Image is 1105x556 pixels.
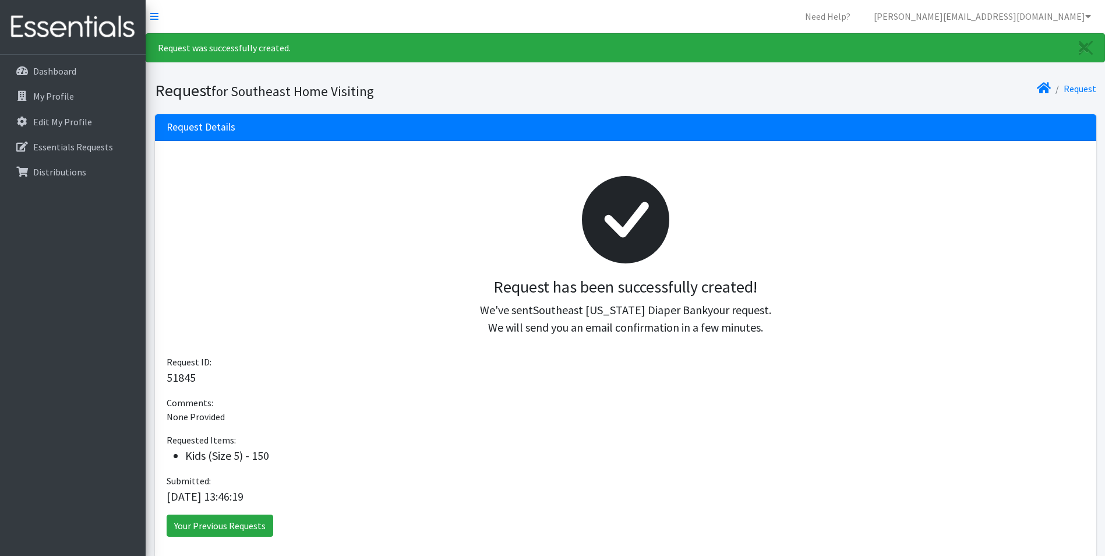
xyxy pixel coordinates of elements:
[33,116,92,128] p: Edit My Profile
[1067,34,1104,62] a: Close
[167,356,211,368] span: Request ID:
[33,65,76,77] p: Dashboard
[167,434,236,446] span: Requested Items:
[211,83,374,100] small: for Southeast Home Visiting
[33,141,113,153] p: Essentials Requests
[5,8,141,47] img: HumanEssentials
[167,121,235,133] h3: Request Details
[5,59,141,83] a: Dashboard
[864,5,1100,28] a: [PERSON_NAME][EMAIL_ADDRESS][DOMAIN_NAME]
[33,166,86,178] p: Distributions
[146,33,1105,62] div: Request was successfully created.
[167,397,213,409] span: Comments:
[5,85,141,108] a: My Profile
[533,302,708,317] span: Southeast [US_STATE] Diaper Bank
[1064,83,1096,94] a: Request
[167,411,225,423] span: None Provided
[5,135,141,159] a: Essentials Requests
[185,447,1085,464] li: Kids (Size 5) - 150
[33,90,74,102] p: My Profile
[167,475,211,487] span: Submitted:
[5,110,141,133] a: Edit My Profile
[155,80,622,101] h1: Request
[167,369,1085,386] p: 51845
[167,488,1085,505] p: [DATE] 13:46:19
[5,160,141,184] a: Distributions
[796,5,860,28] a: Need Help?
[176,277,1075,297] h3: Request has been successfully created!
[167,515,273,537] a: Your Previous Requests
[176,301,1075,336] p: We've sent your request. We will send you an email confirmation in a few minutes.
